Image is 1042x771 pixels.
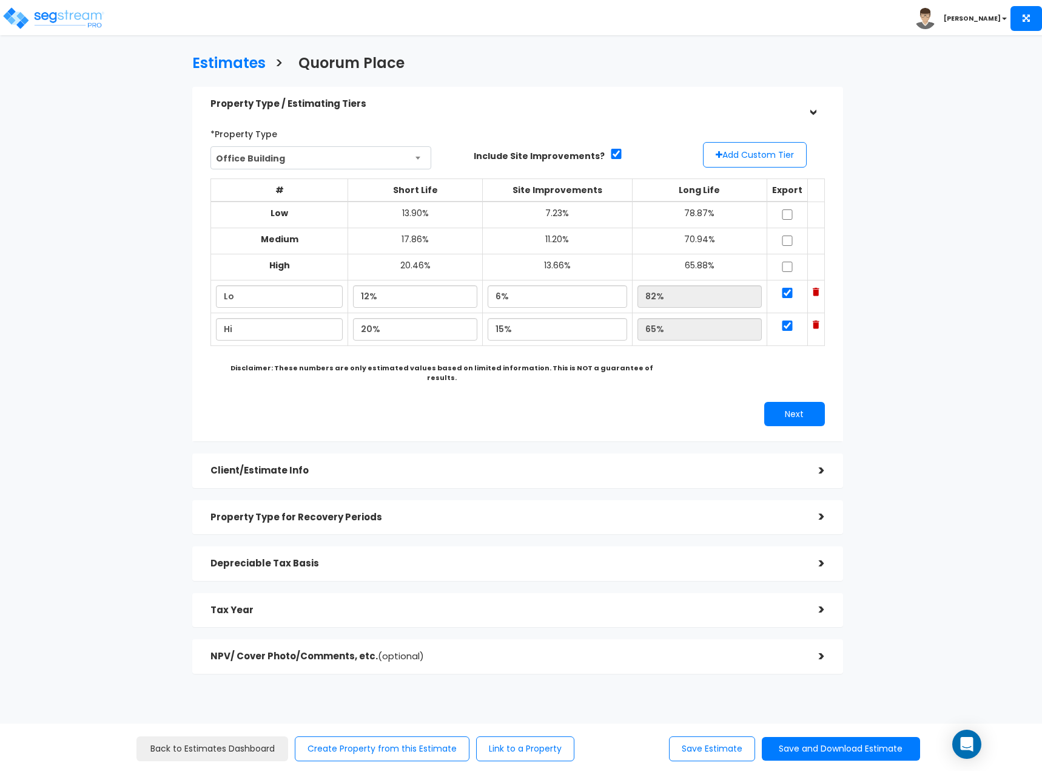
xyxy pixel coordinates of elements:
a: Back to Estimates Dashboard [136,736,288,761]
h3: Quorum Place [298,55,405,74]
th: Long Life [632,179,767,202]
div: > [801,600,825,619]
b: Medium [261,233,298,245]
button: Create Property from this Estimate [295,736,469,761]
button: Next [764,402,825,426]
div: > [801,508,825,526]
td: 11.20% [483,228,633,254]
h5: Client/Estimate Info [210,466,801,476]
td: 70.94% [632,228,767,254]
button: Save Estimate [669,736,755,761]
td: 65.88% [632,254,767,280]
h5: NPV/ Cover Photo/Comments, etc. [210,651,801,662]
b: Disclaimer: These numbers are only estimated values based on limited information. This is NOT a g... [230,363,653,382]
div: > [803,92,822,116]
img: avatar.png [915,8,936,29]
img: Trash Icon [813,288,819,296]
h3: > [275,55,283,74]
span: Office Building [210,146,431,169]
div: > [801,461,825,480]
b: Low [271,207,288,219]
td: 7.23% [483,202,633,228]
th: Export [767,179,807,202]
b: High [269,259,290,271]
label: *Property Type [210,124,277,140]
a: Estimates [183,43,266,80]
th: # [210,179,348,202]
label: Include Site Improvements? [474,150,605,162]
th: Short Life [348,179,483,202]
button: Save and Download Estimate [762,737,920,761]
th: Site Improvements [483,179,633,202]
h5: Depreciable Tax Basis [210,559,801,569]
div: > [801,554,825,573]
img: Trash Icon [813,321,819,329]
div: > [801,647,825,666]
td: 20.46% [348,254,483,280]
span: (optional) [378,650,424,662]
button: Add Custom Tier [703,142,807,168]
span: Office Building [211,147,431,170]
button: Link to a Property [476,736,574,761]
img: logo_pro_r.png [2,6,105,30]
div: Open Intercom Messenger [952,730,981,759]
td: 13.66% [483,254,633,280]
h5: Tax Year [210,605,801,616]
td: 13.90% [348,202,483,228]
h5: Property Type for Recovery Periods [210,512,801,523]
h3: Estimates [192,55,266,74]
td: 78.87% [632,202,767,228]
td: 17.86% [348,228,483,254]
a: Quorum Place [289,43,405,80]
b: [PERSON_NAME] [944,14,1001,23]
h5: Property Type / Estimating Tiers [210,99,801,109]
